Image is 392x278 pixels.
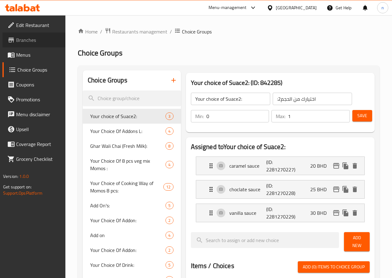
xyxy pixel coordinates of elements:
span: Add (0) items to choice group [303,263,365,271]
a: Restaurants management [105,28,167,36]
button: duplicate [341,208,350,218]
span: Grocery Checklist [16,155,60,163]
a: Grocery Checklist [2,152,65,166]
div: Ghar Wali Chai (Fresh Milk):8 [83,139,181,153]
span: Your Choice Of 8 pcs veg mix Momos : [90,157,166,172]
span: 4 [166,162,173,168]
span: 3 [166,113,173,119]
span: Your Choice Of Addon: [90,217,166,224]
p: 25 BHD [310,186,332,193]
span: Get support on: [3,183,32,191]
a: Upsell [2,122,65,137]
a: Choice Groups [2,62,65,77]
a: Coupons [2,77,65,92]
button: edit [332,185,341,194]
a: Home [78,28,98,35]
span: Restaurants management [112,28,167,35]
div: Your Choice Of Addon:2 [83,213,181,228]
p: (ID: 2281270229) [266,205,291,220]
span: Save [357,112,367,120]
span: Branches [16,36,60,44]
div: Your Choice of Cooking Way of Momos 8 pcs:12 [83,176,181,198]
button: duplicate [341,185,350,194]
a: Menus [2,47,65,62]
span: Choice Groups [78,46,122,60]
span: Your Choice Of Addon: [90,246,166,254]
span: 2 [166,247,173,253]
span: Add New [349,234,365,249]
a: Edit Restaurant [2,18,65,33]
div: Add On's:5 [83,198,181,213]
div: Choices [165,127,173,135]
p: Min: [195,113,204,120]
div: Expand [196,204,364,222]
span: Edit Restaurant [16,21,60,29]
p: (ID: 2281270227) [266,158,291,173]
button: edit [332,208,341,218]
p: Max: [276,113,285,120]
div: Choices [165,161,173,168]
span: Your Choice Of Addons L: [90,127,166,135]
nav: breadcrumb [78,28,380,36]
span: 8 [166,143,173,149]
h2: Items / Choices [191,261,234,271]
div: Choices [165,142,173,150]
p: vanilla sauce [229,209,266,217]
span: Coupons [16,81,60,88]
div: Add on4 [83,228,181,243]
p: caramel sauce [229,162,266,170]
li: / [100,28,102,35]
button: delete [350,161,359,170]
a: Menu disclaimer [2,107,65,122]
div: Choices [165,202,173,209]
h2: Assigned to Your choice of Suace2: [191,142,370,152]
li: Expand [191,201,370,225]
li: Expand [191,178,370,201]
div: Your Choice Of Addon:2 [83,243,181,258]
span: Your Choice Of Drink: [90,261,166,269]
span: 4 [166,232,173,238]
li: / [170,28,172,35]
span: Your Choice of Cooking Way of Momos 8 pcs: [90,179,163,194]
span: Menu disclaimer [16,111,60,118]
span: Add on [90,232,166,239]
span: 5 [166,262,173,268]
span: Add On's: [90,202,166,209]
h2: Choice Groups [88,76,127,85]
p: 20 BHD [310,162,332,170]
div: Your choice of Suace2:3 [83,109,181,124]
span: Promotions [16,96,60,103]
button: duplicate [341,161,350,170]
div: Choices [165,246,173,254]
span: 5 [166,203,173,209]
input: search [83,90,181,106]
span: Menus [16,51,60,59]
p: 30 BHD [310,209,332,217]
span: Choice Groups [182,28,212,35]
h3: Your choice of Suace2: (ID: 842285) [191,78,370,88]
span: Ghar Wali Chai (Fresh Milk): [90,142,166,150]
span: 4 [166,128,173,134]
div: Menu-management [209,4,247,11]
span: 2 [166,218,173,223]
div: Choices [165,261,173,269]
span: Choice Groups [17,66,60,73]
a: Coverage Report [2,137,65,152]
div: Expand [196,157,364,175]
p: choclate sauce [229,186,266,193]
div: Your Choice Of 8 pcs veg mix Momos :4 [83,153,181,176]
span: Version: [3,172,18,180]
button: edit [332,161,341,170]
button: Add (0) items to choice group [298,261,370,273]
div: Expand [196,180,364,198]
div: Your Choice Of Addons L:4 [83,124,181,139]
div: Choices [165,217,173,224]
button: Save [352,110,372,121]
span: Coverage Report [16,140,60,148]
input: search [191,232,339,248]
a: Branches [2,33,65,47]
div: Your Choice Of Drink:5 [83,258,181,272]
div: [GEOGRAPHIC_DATA] [276,4,317,11]
button: delete [350,185,359,194]
div: Choices [163,183,173,191]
